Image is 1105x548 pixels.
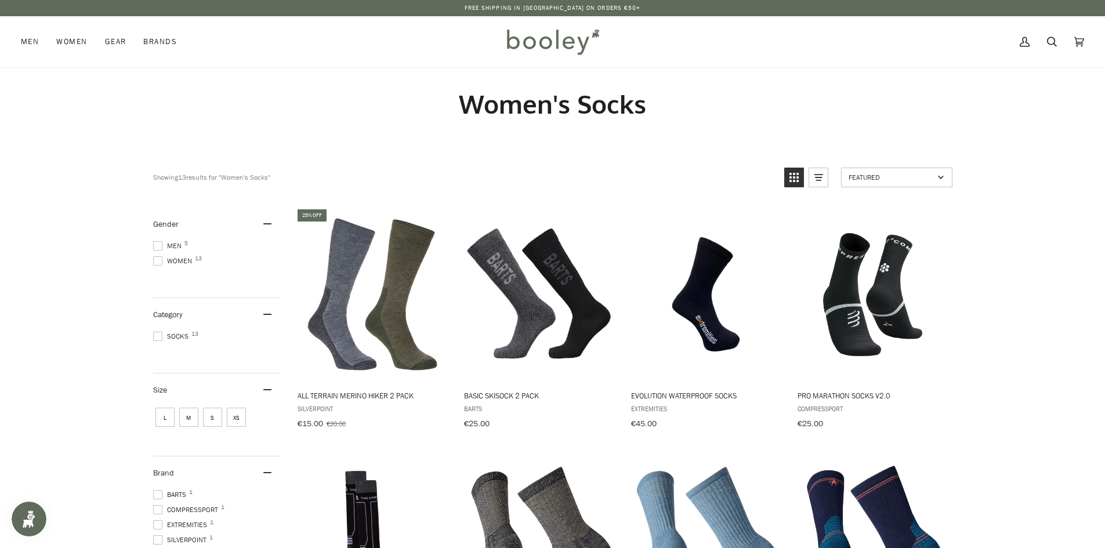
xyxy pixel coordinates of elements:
[195,256,202,262] span: 13
[191,331,198,337] span: 13
[502,25,603,59] img: Booley
[798,404,948,413] span: COMPRESSPORT
[184,241,188,246] span: 5
[462,217,616,371] img: Barts Basic Skisock 2 Pack Anthracite / Black - Booley Galway
[56,36,87,48] span: Women
[153,505,222,515] span: COMPRESSPORT
[227,408,246,427] span: Size: XS
[153,467,174,478] span: Brand
[179,408,198,427] span: Size: M
[631,390,781,401] span: Evolution Waterproof Socks
[465,3,641,13] p: Free Shipping in [GEOGRAPHIC_DATA] on Orders €50+
[209,535,213,540] span: 1
[841,168,952,187] a: Sort options
[96,16,135,67] a: Gear
[153,309,183,320] span: Category
[12,502,46,536] iframe: Button to open loyalty program pop-up
[464,390,614,401] span: Basic Skisock 2 Pack
[796,208,950,433] a: Pro Marathon Socks V2.0
[298,209,327,222] div: 25% off
[849,172,934,182] span: Featured
[105,36,126,48] span: Gear
[298,418,323,429] span: €15.00
[631,418,657,429] span: €45.00
[210,520,213,525] span: 1
[631,404,781,413] span: Extremities
[189,489,193,495] span: 1
[178,172,186,182] b: 13
[143,36,177,48] span: Brands
[153,219,179,230] span: Gender
[809,168,828,187] a: View list mode
[153,168,776,187] div: Showing results for "Women's Socks"
[153,88,952,120] h1: Women's Socks
[298,390,448,401] span: All Terrain Merino Hiker 2 Pack
[155,408,175,427] span: Size: L
[629,217,783,371] img: Extremities Evolution Waterproof Socks Black - Booley Galway
[21,16,48,67] a: Men
[153,384,167,395] span: Size
[135,16,186,67] a: Brands
[153,520,211,530] span: Extremities
[21,36,39,48] span: Men
[153,535,210,545] span: Silverpoint
[153,256,195,266] span: Women
[153,241,185,251] span: Men
[798,418,823,429] span: €25.00
[798,390,948,401] span: Pro Marathon Socks V2.0
[462,208,616,433] a: Basic Skisock 2 Pack
[464,404,614,413] span: Barts
[48,16,96,67] a: Women
[784,168,804,187] a: View grid mode
[153,489,190,500] span: Barts
[464,418,490,429] span: €25.00
[298,404,448,413] span: Silverpoint
[327,419,346,429] span: €20.00
[629,208,783,433] a: Evolution Waterproof Socks
[296,217,450,371] img: Silverpoint All Terrain Merino Hiker 2 Pack Grey and Green - Booley Galway
[203,408,222,427] span: Size: S
[153,331,192,342] span: Socks
[296,208,450,433] a: All Terrain Merino Hiker 2 Pack
[221,505,224,510] span: 1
